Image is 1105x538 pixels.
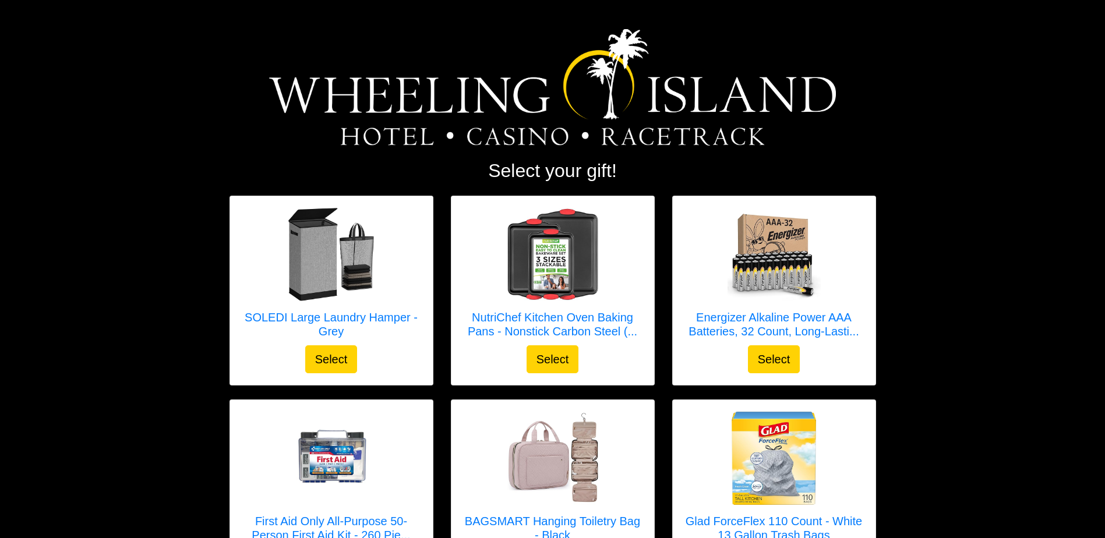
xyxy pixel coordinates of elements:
[463,208,642,345] a: NutriChef Kitchen Oven Baking Pans - Nonstick Carbon Steel (3-Piece) - Gray NutriChef Kitchen Ove...
[305,345,358,373] button: Select
[285,208,378,301] img: SOLEDI Large Laundry Hamper - Grey
[748,345,800,373] button: Select
[728,412,821,505] img: Glad ForceFlex 110 Count - White 13 Gallon Trash Bags
[230,160,876,182] h2: Select your gift!
[684,310,864,338] h5: Energizer Alkaline Power AAA Batteries, 32 Count, Long-Lasti...
[463,310,642,338] h5: NutriChef Kitchen Oven Baking Pans - Nonstick Carbon Steel (...
[285,412,378,505] img: First Aid Only All-Purpose 50-Person First Aid Kit - 260 Pieces
[506,412,599,505] img: BAGSMART Hanging Toiletry Bag - Black
[242,208,421,345] a: SOLEDI Large Laundry Hamper - Grey SOLEDI Large Laundry Hamper - Grey
[269,29,836,146] img: Logo
[684,208,864,345] a: Energizer Alkaline Power AAA Batteries, 32 Count, Long-Lasting Triple A Batteries, Suitable for E...
[527,345,579,373] button: Select
[728,208,821,301] img: Energizer Alkaline Power AAA Batteries, 32 Count, Long-Lasting Triple A Batteries, Suitable for E...
[506,208,599,301] img: NutriChef Kitchen Oven Baking Pans - Nonstick Carbon Steel (3-Piece) - Gray
[242,310,421,338] h5: SOLEDI Large Laundry Hamper - Grey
